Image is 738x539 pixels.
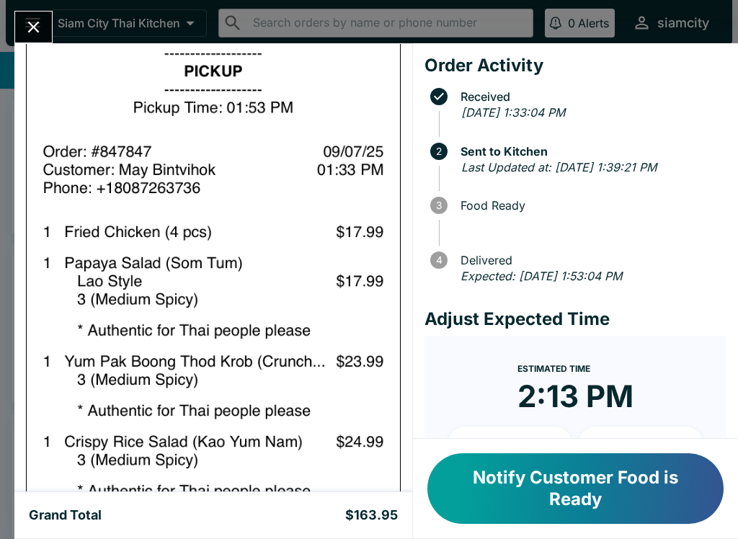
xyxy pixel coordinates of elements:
[435,254,442,266] text: 4
[29,507,102,524] h5: Grand Total
[436,146,442,157] text: 2
[461,269,622,283] em: Expected: [DATE] 1:53:04 PM
[453,254,726,267] span: Delivered
[517,363,590,374] span: Estimated Time
[461,105,565,120] em: [DATE] 1:33:04 PM
[436,200,442,211] text: 3
[517,378,633,415] time: 2:13 PM
[345,507,398,524] h5: $163.95
[461,160,657,174] em: Last Updated at: [DATE] 1:39:21 PM
[424,55,726,76] h4: Order Activity
[453,199,726,212] span: Food Ready
[453,90,726,103] span: Received
[15,12,52,43] button: Close
[578,427,703,463] button: + 20
[427,453,724,524] button: Notify Customer Food is Ready
[448,427,573,463] button: + 10
[424,308,726,330] h4: Adjust Expected Time
[453,145,726,158] span: Sent to Kitchen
